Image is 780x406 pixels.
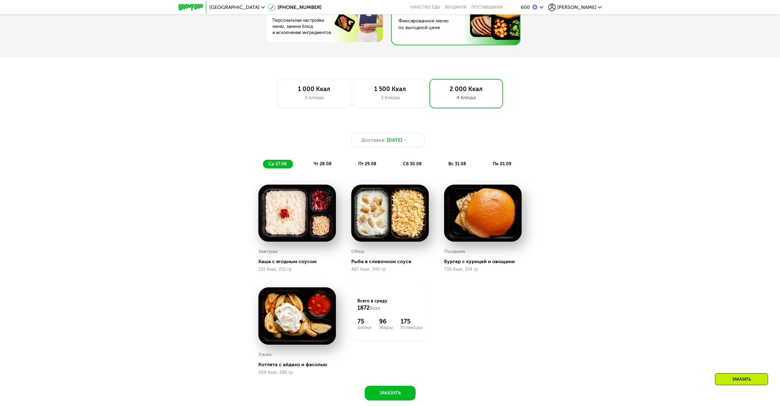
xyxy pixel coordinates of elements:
[358,161,376,167] span: пт 29.08
[284,85,344,93] div: 1 000 Ккал
[268,161,287,167] span: ср 27.08
[209,5,260,10] span: [GEOGRAPHIC_DATA]
[444,259,527,265] div: Бургер с курицей и овощами
[258,370,336,375] div: 424 Ккал, 280 гр
[370,306,380,311] span: Ккал
[401,318,423,325] div: 175
[471,5,503,10] div: поставщикам
[557,5,596,10] span: [PERSON_NAME]
[258,267,336,272] div: 231 Ккал, 210 гр
[357,304,370,311] span: 1872
[351,259,434,265] div: Рыба в сливочном соусе
[448,161,466,167] span: вс 31.08
[387,136,402,144] span: [DATE]
[357,318,371,325] div: 75
[403,161,422,167] span: сб 30.08
[521,5,530,10] div: 600
[258,350,272,359] div: Ужин
[357,325,371,330] div: Белки
[360,85,420,93] div: 1 500 Ккал
[351,267,429,272] div: 487 Ккал, 340 гр
[268,4,322,11] a: [PHONE_NUMBER]
[284,94,344,101] div: 3 блюда
[493,161,511,167] span: пн 01.09
[411,5,440,10] a: Качество еды
[258,247,278,256] div: Завтрак
[360,94,420,101] div: 3 блюда
[258,362,341,368] div: Котлета с айдахо и фасолью
[445,5,466,10] a: Вендинги
[357,298,423,312] div: Всего в среду
[436,94,497,101] div: 4 блюда
[444,267,522,272] div: 730 Ккал, 274 гр
[444,247,466,256] div: Полдник
[379,318,393,325] div: 96
[436,85,497,93] div: 2 000 Ккал
[314,161,332,167] span: чт 28.08
[379,325,393,330] div: Жиры
[258,259,341,265] div: Каша с ягодным соусом
[361,136,386,144] span: Доставка:
[365,386,416,400] button: Заказать
[715,373,768,385] div: Заказать
[401,325,423,330] div: Углеводы
[351,247,364,256] div: Обед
